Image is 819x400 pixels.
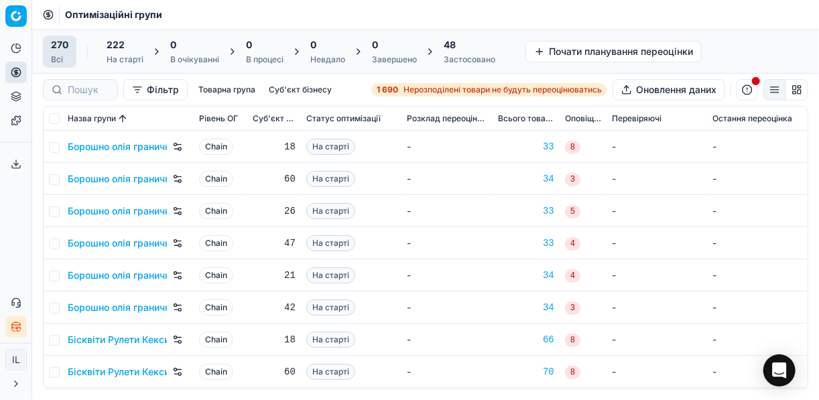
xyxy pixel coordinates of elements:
[68,113,116,124] span: Назва групи
[170,38,176,52] span: 0
[306,364,355,380] span: На старті
[253,172,296,186] div: 60
[253,113,296,124] span: Суб'єкт бізнесу
[65,8,162,21] nav: breadcrumb
[306,139,355,155] span: На старті
[401,227,493,259] td: -
[403,84,602,95] span: Нерозподілені товари не будуть переоцінюватись
[763,354,796,387] div: Open Intercom Messenger
[401,195,493,227] td: -
[607,259,707,291] td: -
[607,291,707,324] td: -
[306,171,355,187] span: На старті
[246,38,252,52] span: 0
[565,113,601,124] span: Оповіщення
[199,267,233,283] span: Chain
[253,333,296,346] div: 18
[707,195,808,227] td: -
[51,54,68,65] div: Всі
[306,235,355,251] span: На старті
[565,269,580,283] span: 4
[498,365,554,379] div: 70
[263,82,337,98] button: Суб'єкт бізнесу
[199,203,233,219] span: Chain
[707,259,808,291] td: -
[565,173,580,186] span: 3
[246,54,283,65] div: В процесі
[170,54,219,65] div: В очікуванні
[565,237,580,251] span: 4
[498,204,554,218] a: 33
[199,299,233,316] span: Chain
[444,54,495,65] div: Застосовано
[5,349,27,371] button: IL
[444,38,456,52] span: 48
[498,333,554,346] a: 66
[401,356,493,388] td: -
[253,204,296,218] div: 26
[498,172,554,186] a: 34
[306,113,381,124] span: Статус оптимізації
[401,291,493,324] td: -
[310,54,345,65] div: Невдало
[68,172,167,186] a: Борошно олія гранична націнка, Кластер 2
[107,54,143,65] div: На старті
[612,113,661,124] span: Перевіряючі
[51,38,68,52] span: 270
[498,237,554,250] a: 33
[306,332,355,348] span: На старті
[498,140,554,153] a: 33
[306,299,355,316] span: На старті
[407,113,487,124] span: Розклад переоцінювання
[607,195,707,227] td: -
[712,113,792,124] span: Остання переоцінка
[253,301,296,314] div: 42
[116,112,129,125] button: Sorted by Назва групи ascending
[613,79,725,101] button: Оновлення даних
[68,237,167,250] a: Борошно олія гранична націнка, Кластер 4
[253,269,296,282] div: 21
[253,140,296,153] div: 18
[372,54,417,65] div: Завершено
[525,41,702,62] button: Почати планування переоцінки
[199,235,233,251] span: Chain
[498,113,554,124] span: Всього товарів
[253,365,296,379] div: 60
[68,83,109,96] input: Пошук
[68,269,167,282] a: Борошно олія гранична націнка, Кластер 5
[607,227,707,259] td: -
[707,131,808,163] td: -
[306,203,355,219] span: На старті
[498,301,554,314] a: 34
[707,324,808,356] td: -
[607,356,707,388] td: -
[123,79,188,101] button: Фільтр
[401,324,493,356] td: -
[565,366,580,379] span: 8
[199,171,233,187] span: Chain
[707,291,808,324] td: -
[401,259,493,291] td: -
[371,83,607,96] a: 1 690Нерозподілені товари не будуть переоцінюватись
[565,334,580,347] span: 8
[199,139,233,155] span: Chain
[707,227,808,259] td: -
[565,205,580,218] span: 5
[498,269,554,282] a: 34
[377,84,398,95] strong: 1 690
[68,140,167,153] a: Борошно олія гранична націнка, Кластер 1
[607,324,707,356] td: -
[401,131,493,163] td: -
[401,163,493,195] td: -
[68,204,167,218] a: Борошно олія гранична націнка, Кластер 3
[607,131,707,163] td: -
[707,356,808,388] td: -
[372,38,378,52] span: 0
